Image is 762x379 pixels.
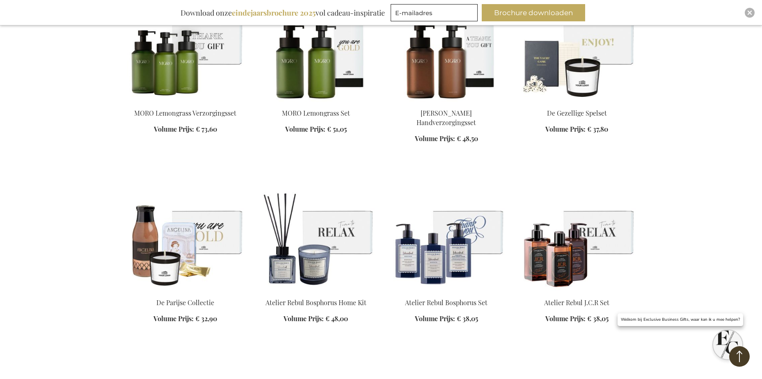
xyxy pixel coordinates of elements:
span: € 32,90 [195,314,217,323]
span: € 48,50 [457,134,478,143]
img: The Parisian Collection [127,176,244,291]
a: Atelier Rebul Bosphorus Home Kit [265,298,366,307]
a: MORO Lemongrass Verzorgingsset [134,109,236,117]
input: E-mailadres [391,4,478,21]
span: Volume Prijs: [154,125,194,133]
a: MORO Lemongrass Set [257,98,375,106]
a: Volume Prijs: € 48,50 [415,134,478,144]
a: Volume Prijs: € 38,05 [545,314,609,324]
div: Close [745,8,755,18]
span: Volume Prijs: [153,314,194,323]
a: The Parisian Collection [127,288,244,296]
span: € 38,05 [587,314,609,323]
a: De Gezellige Spelset [547,109,607,117]
span: € 73,60 [196,125,217,133]
img: Atelier Rebul J.C.R Set [518,176,636,291]
a: Volume Prijs: € 37,80 [545,125,608,134]
span: € 51,05 [327,125,347,133]
a: MORO Lemongrass Set [282,109,350,117]
a: MORO Rosemary Handcare Set [388,98,505,106]
a: Volume Prijs: € 73,60 [154,125,217,134]
button: Brochure downloaden [482,4,585,21]
span: Volume Prijs: [284,314,324,323]
div: Download onze vol cadeau-inspiratie [177,4,389,21]
a: [PERSON_NAME] Handverzorgingsset [416,109,476,127]
a: Volume Prijs: € 51,05 [285,125,347,134]
span: Volume Prijs: [545,125,586,133]
a: De Parijse Collectie [156,298,214,307]
span: Volume Prijs: [285,125,325,133]
a: Volume Prijs: € 48,00 [284,314,348,324]
span: Volume Prijs: [545,314,586,323]
a: Atelier Rebul Bosphorus Home Kit [257,288,375,296]
span: € 37,80 [587,125,608,133]
a: The Cosy Game Set [518,98,636,106]
form: marketing offers and promotions [391,4,480,24]
img: Atelier Rebul Bosphorus Home Kit [257,176,375,291]
a: Atelier Rebul J.C.R Set [518,288,636,296]
a: Volume Prijs: € 32,90 [153,314,217,324]
img: Close [747,10,752,15]
img: Atelier Rebul Bosphorus Set [388,176,505,291]
span: € 48,00 [325,314,348,323]
span: Volume Prijs: [415,134,455,143]
a: MORO Lemongrass Care Set [127,98,244,106]
a: Atelier Rebul J.C.R Set [544,298,609,307]
b: eindejaarsbrochure 2025 [232,8,316,18]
